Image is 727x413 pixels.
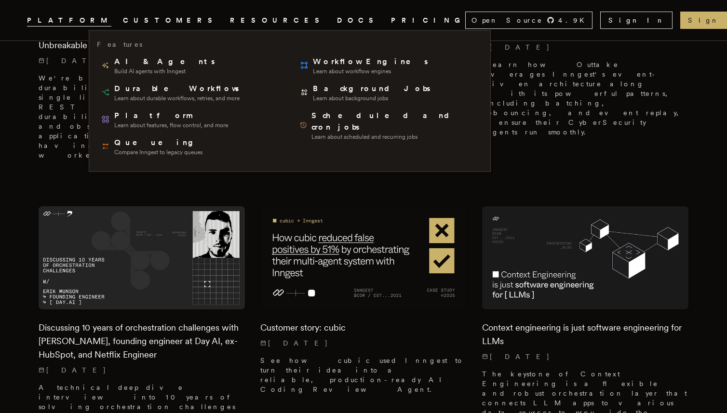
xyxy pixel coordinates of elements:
[114,83,241,94] span: Durable Workflows
[123,14,218,27] a: CUSTOMERS
[97,39,142,50] h3: Features
[114,137,202,148] span: Queueing
[296,79,483,106] a: Background JobsLearn about background jobs
[482,352,688,361] p: [DATE]
[311,110,479,133] span: Scheduled and cron jobs
[471,15,543,25] span: Open Source
[39,321,245,361] h2: Discussing 10 years of orchestration challenges with [PERSON_NAME], founding engineer at Day AI, ...
[296,52,483,79] a: Workflow EnginesLearn about workflow engines
[482,206,688,309] img: Featured image for Context engineering is just software engineering for LLMs blog post
[260,321,467,334] h2: Customer story: cubic
[296,106,483,145] a: Scheduled and cron jobsLearn about scheduled and recurring jobs
[230,14,325,27] button: RESOURCES
[114,121,228,129] span: Learn about features, flow control, and more
[260,206,467,309] img: Featured image for Customer story: cubic blog post
[260,206,467,402] a: Featured image for Customer story: cubic blog postCustomer story: cubic[DATE] See how cubic used ...
[482,42,688,52] p: [DATE]
[391,14,465,27] a: PRICING
[482,321,688,348] h2: Context engineering is just software engineering for LLMs
[97,106,284,133] a: PlatformLearn about features, flow control, and more
[39,73,245,160] p: We're bringing one-step durability to APIs. Add a single line of code to any REST API to immediat...
[260,338,467,348] p: [DATE]
[39,206,245,309] img: Featured image for Discussing 10 years of orchestration challenges with Erik Munson, founding eng...
[97,79,284,106] a: Durable WorkflowsLearn about durable workflows, retries, and more
[39,56,245,66] p: [DATE]
[482,60,688,137] p: Learn how Outtake leverages Inngest's event-driven architecture along with its powerful patterns,...
[27,14,111,27] button: PLATFORM
[114,94,241,102] span: Learn about durable workflows, retries, and more
[337,14,379,27] a: DOCS
[114,148,202,156] span: Compare Inngest to legacy queues
[313,67,430,75] span: Learn about workflow engines
[311,133,479,141] span: Learn about scheduled and recurring jobs
[313,94,432,102] span: Learn about background jobs
[260,356,467,394] p: See how cubic used Inngest to turn their idea into a reliable, production-ready AI Coding Review ...
[114,56,216,67] span: AI & Agents
[600,12,673,29] a: Sign In
[97,133,284,160] a: QueueingCompare Inngest to legacy queues
[39,365,245,375] p: [DATE]
[313,83,432,94] span: Background Jobs
[114,67,216,75] span: Build AI agents with Inngest
[114,110,228,121] span: Platform
[313,56,430,67] span: Workflow Engines
[97,52,284,79] a: AI & AgentsBuild AI agents with Inngest
[558,15,590,25] span: 4.9 K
